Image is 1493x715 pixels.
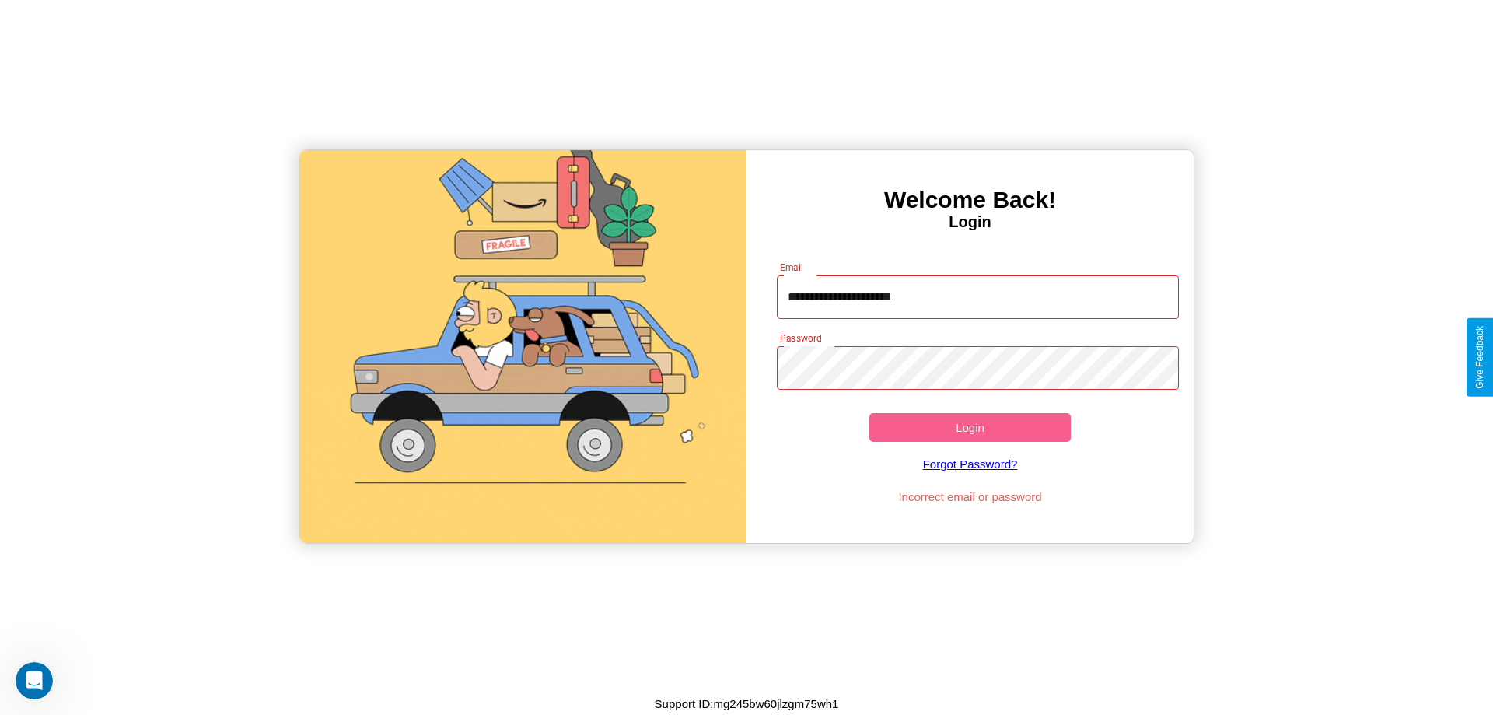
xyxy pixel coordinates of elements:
h3: Welcome Back! [746,187,1194,213]
label: Password [780,331,821,345]
h4: Login [746,213,1194,231]
label: Email [780,261,804,274]
p: Incorrect email or password [769,486,1172,507]
a: Forgot Password? [769,442,1172,486]
iframe: Intercom live chat [16,662,53,699]
button: Login [869,413,1071,442]
p: Support ID: mg245bw60jlzgm75wh1 [655,693,839,714]
img: gif [299,150,746,543]
div: Give Feedback [1474,326,1485,389]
